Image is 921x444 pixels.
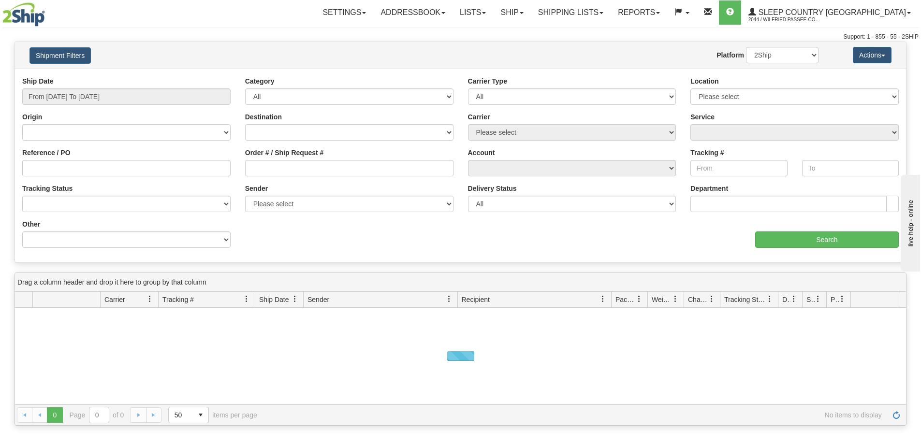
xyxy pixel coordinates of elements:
[703,291,720,307] a: Charge filter column settings
[22,148,71,158] label: Reference / PO
[2,33,919,41] div: Support: 1 - 855 - 55 - 2SHIP
[724,295,766,304] span: Tracking Status
[688,295,708,304] span: Charge
[7,8,89,15] div: live help - online
[741,0,918,25] a: Sleep Country [GEOGRAPHIC_DATA] 2044 / Wilfried.Passee-Coutrin
[315,0,373,25] a: Settings
[22,76,54,86] label: Ship Date
[462,295,490,304] span: Recipient
[104,295,125,304] span: Carrier
[615,295,636,304] span: Packages
[468,112,490,122] label: Carrier
[690,112,715,122] label: Service
[245,76,275,86] label: Category
[690,148,724,158] label: Tracking #
[15,273,906,292] div: grid grouping header
[716,50,744,60] label: Platform
[690,76,718,86] label: Location
[831,295,839,304] span: Pickup Status
[2,2,45,27] img: logo2044.jpg
[652,295,672,304] span: Weight
[22,112,42,122] label: Origin
[245,184,268,193] label: Sender
[755,231,899,248] input: Search
[168,407,257,423] span: items per page
[667,291,684,307] a: Weight filter column settings
[175,410,187,420] span: 50
[453,0,493,25] a: Lists
[631,291,647,307] a: Packages filter column settings
[748,15,821,25] span: 2044 / Wilfried.Passee-Coutrin
[756,8,906,16] span: Sleep Country [GEOGRAPHIC_DATA]
[70,407,124,423] span: Page of 0
[468,184,517,193] label: Delivery Status
[690,160,787,176] input: From
[168,407,209,423] span: Page sizes drop down
[245,112,282,122] label: Destination
[782,295,790,304] span: Delivery Status
[22,219,40,229] label: Other
[142,291,158,307] a: Carrier filter column settings
[611,0,667,25] a: Reports
[889,407,904,423] a: Refresh
[307,295,329,304] span: Sender
[441,291,457,307] a: Sender filter column settings
[786,291,802,307] a: Delivery Status filter column settings
[238,291,255,307] a: Tracking # filter column settings
[29,47,91,64] button: Shipment Filters
[531,0,611,25] a: Shipping lists
[245,148,324,158] label: Order # / Ship Request #
[373,0,453,25] a: Addressbook
[259,295,289,304] span: Ship Date
[761,291,778,307] a: Tracking Status filter column settings
[22,184,73,193] label: Tracking Status
[468,148,495,158] label: Account
[468,76,507,86] label: Carrier Type
[899,172,920,271] iframe: chat widget
[810,291,826,307] a: Shipment Issues filter column settings
[806,295,815,304] span: Shipment Issues
[287,291,303,307] a: Ship Date filter column settings
[493,0,530,25] a: Ship
[853,47,892,63] button: Actions
[162,295,194,304] span: Tracking #
[271,411,882,419] span: No items to display
[595,291,611,307] a: Recipient filter column settings
[802,160,899,176] input: To
[834,291,850,307] a: Pickup Status filter column settings
[47,407,62,423] span: Page 0
[690,184,728,193] label: Department
[193,407,208,423] span: select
